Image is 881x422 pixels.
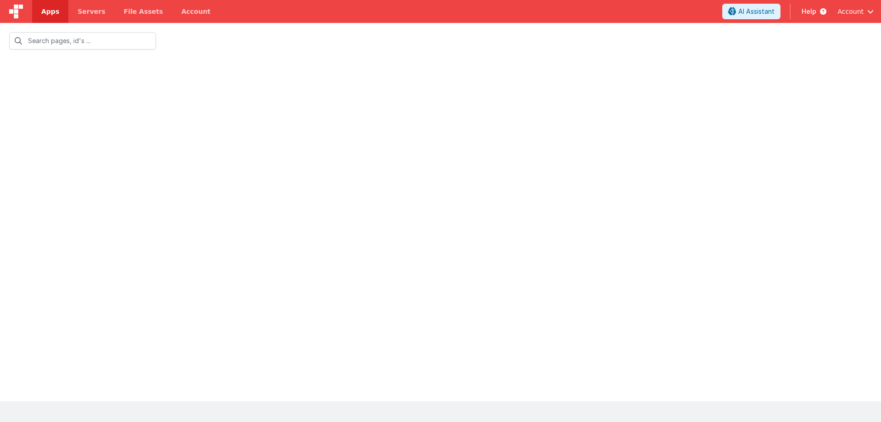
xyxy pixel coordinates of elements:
input: Search pages, id's ... [9,32,156,50]
span: Help [802,7,816,16]
span: AI Assistant [738,7,775,16]
span: Servers [78,7,105,16]
span: Apps [41,7,59,16]
span: Account [837,7,864,16]
button: Account [837,7,874,16]
button: AI Assistant [722,4,781,19]
span: File Assets [124,7,163,16]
